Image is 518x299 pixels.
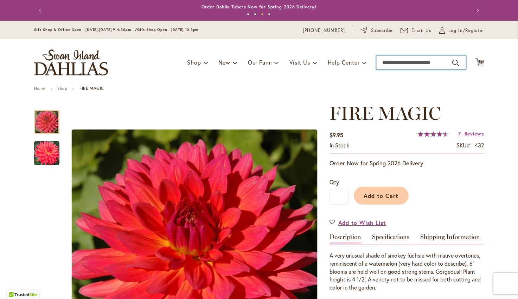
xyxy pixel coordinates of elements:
a: Email Us [401,27,431,34]
div: A very unusual shade of smokey fuchsia with mauve overtones, reminiscent of a watermelon (very ha... [330,252,484,292]
button: 1 of 4 [247,13,249,15]
a: Add to Wish List [330,219,386,227]
span: Email Us [411,27,431,34]
span: Help Center [328,59,360,66]
strong: SKU [456,141,472,149]
div: Detailed Product Info [330,234,484,292]
button: 4 of 4 [268,13,270,15]
span: Subscribe [371,27,393,34]
div: FIRE MAGIC [34,103,66,134]
a: Specifications [372,234,409,244]
span: 7 [458,130,461,137]
span: Log In/Register [448,27,484,34]
button: Next [470,4,484,18]
span: Visit Us [289,59,310,66]
span: Add to Wish List [338,219,386,227]
button: Add to Cart [354,187,409,205]
div: 432 [475,141,484,149]
strong: FIRE MAGIC [79,86,104,91]
span: New [218,59,230,66]
a: Shop [57,86,67,91]
iframe: Launch Accessibility Center [5,274,25,294]
a: Shipping Information [420,234,480,244]
span: Our Farm [248,59,272,66]
div: 90% [418,131,449,137]
a: [PHONE_NUMBER] [303,27,345,34]
a: Description [330,234,361,244]
img: FIRE MAGIC [34,141,59,166]
a: Log In/Register [439,27,484,34]
div: FIRE MAGIC [34,134,59,165]
span: FIRE MAGIC [330,102,441,124]
span: $9.95 [330,131,343,139]
span: Shop [187,59,201,66]
a: Home [34,86,45,91]
span: Add to Cart [364,192,398,199]
span: Reviews [465,130,484,137]
button: 2 of 4 [254,13,256,15]
a: Subscribe [361,27,393,34]
span: Qty [330,178,339,186]
button: 3 of 4 [261,13,263,15]
button: Previous [34,4,48,18]
span: Gift Shop & Office Open - [DATE]-[DATE] 9-4:30pm / [34,27,138,32]
a: 7 Reviews [458,130,484,137]
a: store logo [34,49,108,75]
span: In stock [330,141,349,149]
div: Availability [330,141,349,149]
span: Gift Shop Open - [DATE] 10-3pm [137,27,198,32]
p: Order Now for Spring 2026 Delivery [330,159,484,167]
a: Order Dahlia Tubers Now for Spring 2026 Delivery! [202,4,316,9]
